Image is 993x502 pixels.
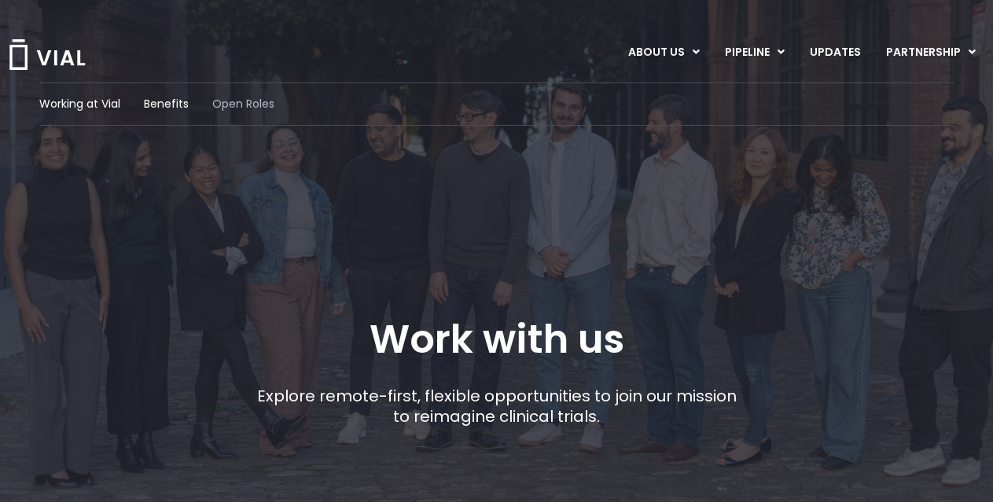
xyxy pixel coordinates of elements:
a: Open Roles [212,96,274,112]
a: PARTNERSHIPMenu Toggle [873,39,988,66]
h1: Work with us [370,317,624,362]
a: Benefits [144,96,189,112]
a: Working at Vial [39,96,120,112]
a: PIPELINEMenu Toggle [712,39,796,66]
img: Vial Logo [8,39,86,70]
a: ABOUT USMenu Toggle [616,39,712,66]
a: UPDATES [797,39,873,66]
p: Explore remote-first, flexible opportunities to join our mission to reimagine clinical trials. [251,386,742,427]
